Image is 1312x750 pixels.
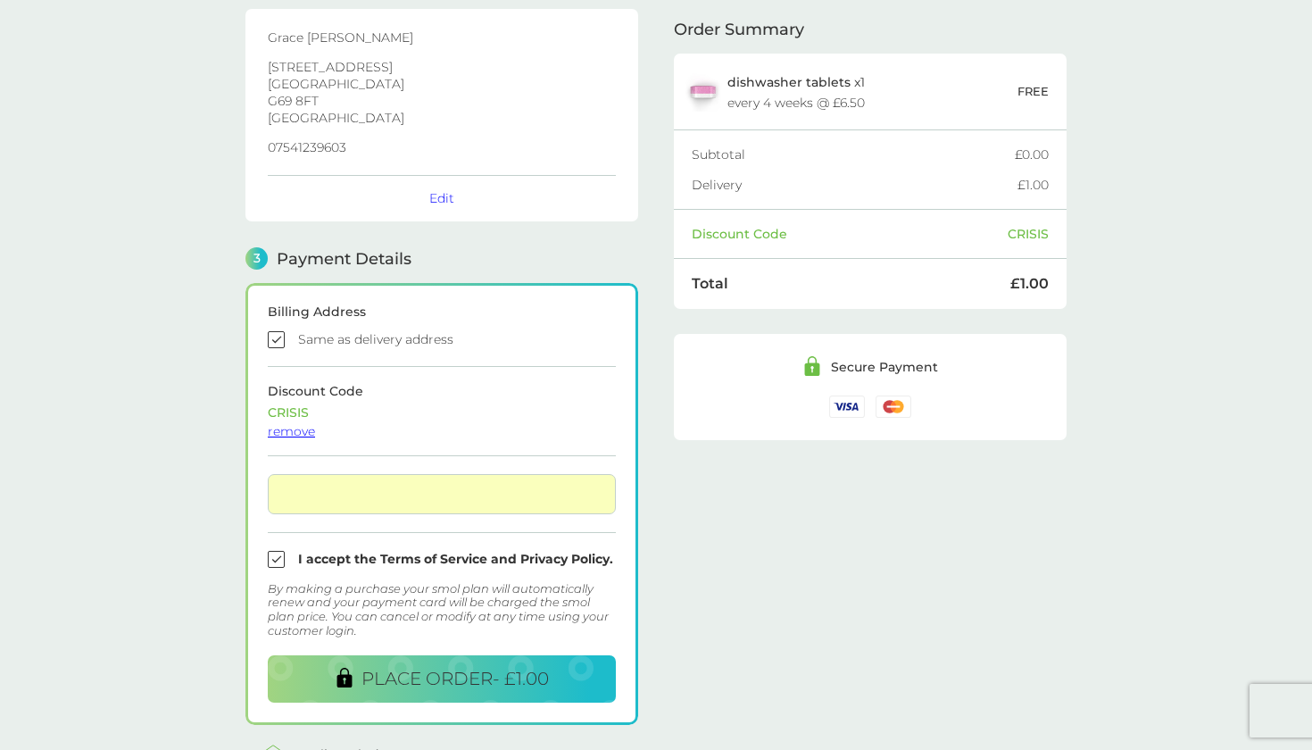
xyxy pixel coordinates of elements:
[268,655,616,703] button: PLACE ORDER- £1.00
[268,582,616,637] div: By making a purchase your smol plan will automatically renew and your payment card will be charge...
[268,61,616,73] p: [STREET_ADDRESS]
[829,396,865,418] img: /assets/icons/cards/visa.svg
[692,277,1010,291] div: Total
[692,148,1015,161] div: Subtotal
[727,75,865,89] p: x 1
[275,487,609,502] iframe: Secure card payment input frame
[429,190,454,206] button: Edit
[1010,277,1049,291] div: £1.00
[1008,228,1049,240] div: CRISIS
[876,396,911,418] img: /assets/icons/cards/mastercard.svg
[831,361,938,373] div: Secure Payment
[268,95,616,107] p: G69 8FT
[277,251,411,267] span: Payment Details
[268,78,616,90] p: [GEOGRAPHIC_DATA]
[268,383,363,399] span: Discount Code
[245,247,268,270] span: 3
[1017,179,1049,191] div: £1.00
[1017,82,1049,101] p: FREE
[674,21,804,37] span: Order Summary
[268,404,309,421] span: CRISIS
[268,112,616,124] p: [GEOGRAPHIC_DATA]
[361,668,549,689] span: PLACE ORDER - £1.00
[1015,148,1049,161] div: £0.00
[692,179,1017,191] div: Delivery
[692,228,1008,240] div: Discount Code
[727,74,851,90] span: dishwasher tablets
[727,96,865,109] div: every 4 weeks @ £6.50
[268,425,616,437] div: remove
[268,31,616,44] p: Grace [PERSON_NAME]
[268,305,616,318] div: Billing Address
[268,141,616,154] p: 07541239603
